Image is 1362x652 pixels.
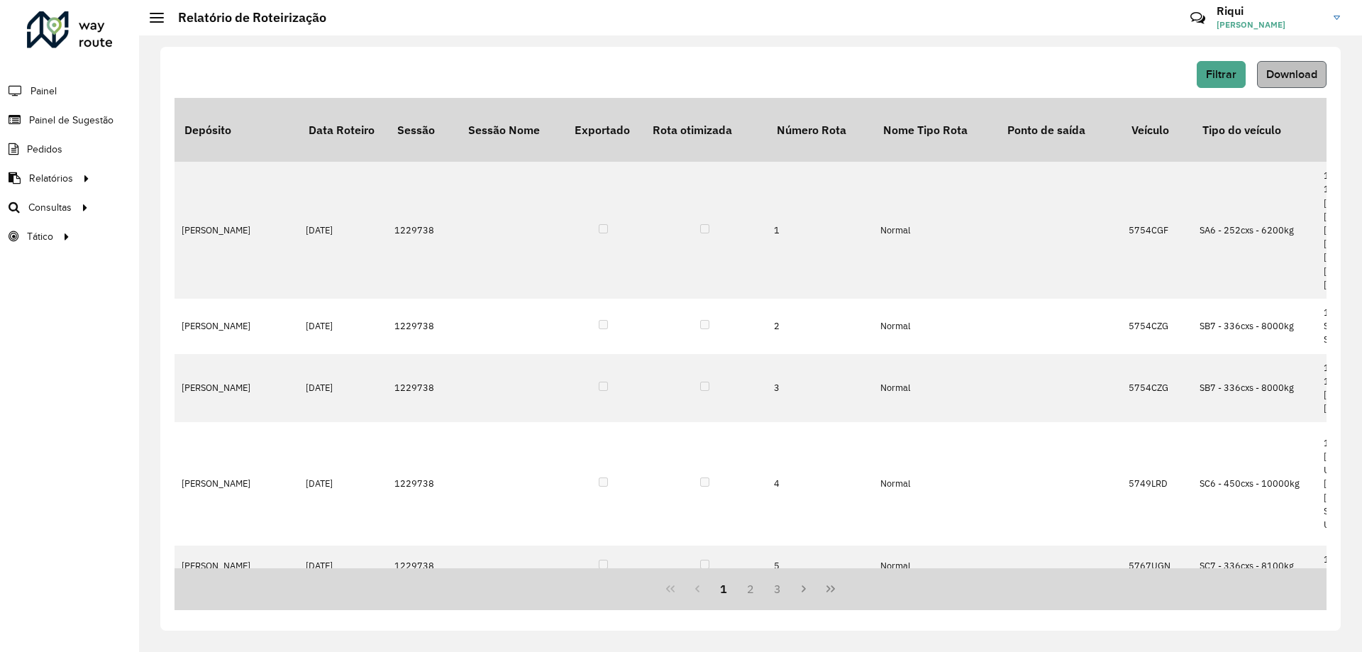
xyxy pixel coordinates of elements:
[997,98,1122,162] th: Ponto de saída
[817,575,844,602] button: Last Page
[1122,354,1192,423] td: 5754CZG
[175,162,299,299] td: [PERSON_NAME]
[175,546,299,587] td: [PERSON_NAME]
[873,422,997,546] td: Normal
[1122,546,1192,587] td: 5767UGN
[387,354,458,423] td: 1229738
[1192,422,1317,546] td: SC6 - 450cxs - 10000kg
[299,98,387,162] th: Data Roteiro
[299,546,387,587] td: [DATE]
[29,113,113,128] span: Painel de Sugestão
[458,98,565,162] th: Sessão Nome
[175,98,299,162] th: Depósito
[767,162,873,299] td: 1
[767,546,873,587] td: 5
[1192,98,1317,162] th: Tipo do veículo
[767,354,873,423] td: 3
[387,162,458,299] td: 1229738
[1192,354,1317,423] td: SB7 - 336cxs - 8000kg
[1192,162,1317,299] td: SA6 - 252cxs - 6200kg
[31,84,57,99] span: Painel
[565,98,643,162] th: Exportado
[1197,61,1246,88] button: Filtrar
[299,162,387,299] td: [DATE]
[791,575,818,602] button: Next Page
[873,98,997,162] th: Nome Tipo Rota
[767,299,873,354] td: 2
[28,200,72,215] span: Consultas
[27,142,62,157] span: Pedidos
[764,575,791,602] button: 3
[710,575,737,602] button: 1
[1122,98,1192,162] th: Veículo
[175,299,299,354] td: [PERSON_NAME]
[873,162,997,299] td: Normal
[1206,68,1236,80] span: Filtrar
[387,546,458,587] td: 1229738
[1183,3,1213,33] a: Contato Rápido
[1122,162,1192,299] td: 5754CGF
[1217,18,1323,31] span: [PERSON_NAME]
[1122,422,1192,546] td: 5749LRD
[1192,546,1317,587] td: SC7 - 336cxs - 8100kg
[643,98,767,162] th: Rota otimizada
[1192,299,1317,354] td: SB7 - 336cxs - 8000kg
[387,422,458,546] td: 1229738
[164,10,326,26] h2: Relatório de Roteirização
[299,422,387,546] td: [DATE]
[737,575,764,602] button: 2
[873,299,997,354] td: Normal
[873,546,997,587] td: Normal
[387,299,458,354] td: 1229738
[299,299,387,354] td: [DATE]
[175,422,299,546] td: [PERSON_NAME]
[873,354,997,423] td: Normal
[29,171,73,186] span: Relatórios
[27,229,53,244] span: Tático
[1122,299,1192,354] td: 5754CZG
[767,422,873,546] td: 4
[1266,68,1317,80] span: Download
[1217,4,1323,18] h3: Riqui
[767,98,873,162] th: Número Rota
[387,98,458,162] th: Sessão
[175,354,299,423] td: [PERSON_NAME]
[299,354,387,423] td: [DATE]
[1257,61,1327,88] button: Download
